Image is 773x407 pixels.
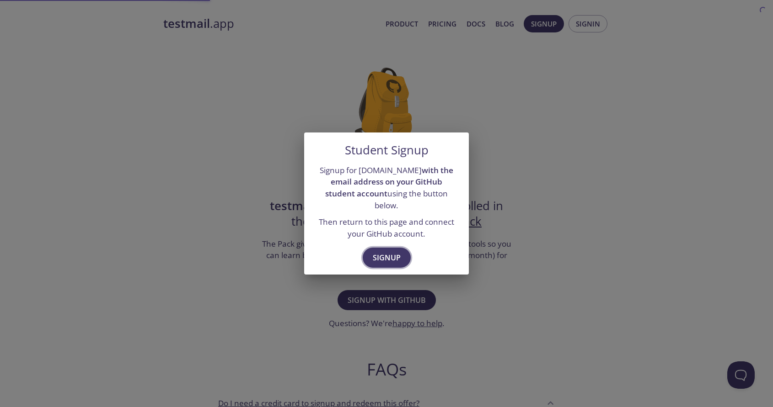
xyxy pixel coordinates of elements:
p: Signup for [DOMAIN_NAME] using the button below. [315,164,458,211]
p: Then return to this page and connect your GitHub account. [315,216,458,239]
button: Signup [363,248,411,268]
h5: Student Signup [345,143,429,157]
span: Signup [373,251,401,264]
strong: with the email address on your GitHub student account [325,165,453,199]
